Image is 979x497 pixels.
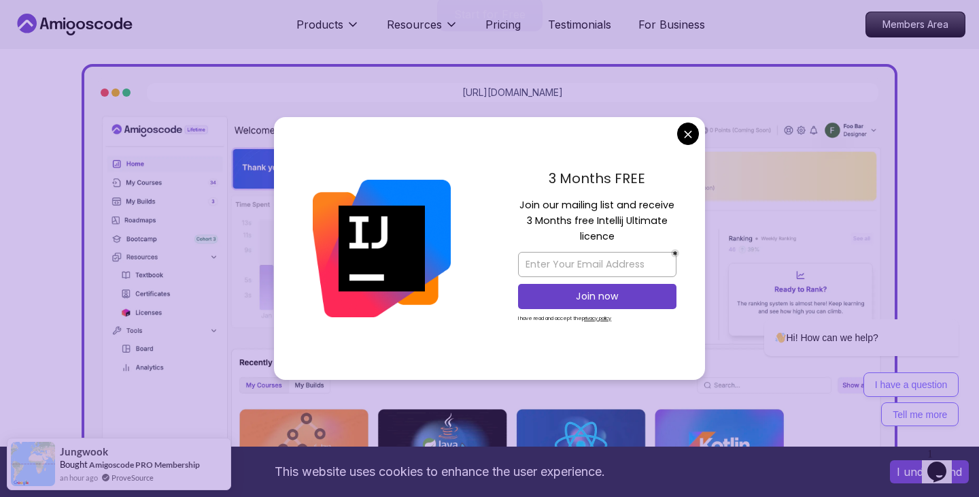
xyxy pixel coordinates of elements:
a: Pricing [485,16,521,33]
span: Bought [60,459,88,470]
a: For Business [638,16,705,33]
a: Testimonials [548,16,611,33]
button: Products [296,16,360,44]
a: ProveSource [111,472,154,483]
p: Resources [387,16,442,33]
iframe: chat widget [922,443,965,483]
iframe: chat widget [721,196,965,436]
button: Resources [387,16,458,44]
span: an hour ago [60,472,98,483]
div: This website uses cookies to enhance the user experience. [10,457,870,487]
span: jungwook [60,446,108,458]
a: Amigoscode PRO Membership [89,460,200,470]
a: [URL][DOMAIN_NAME] [462,86,563,99]
a: Members Area [865,12,965,37]
button: Accept cookies [890,460,969,483]
img: provesource social proof notification image [11,442,55,486]
p: Products [296,16,343,33]
p: Members Area [866,12,965,37]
